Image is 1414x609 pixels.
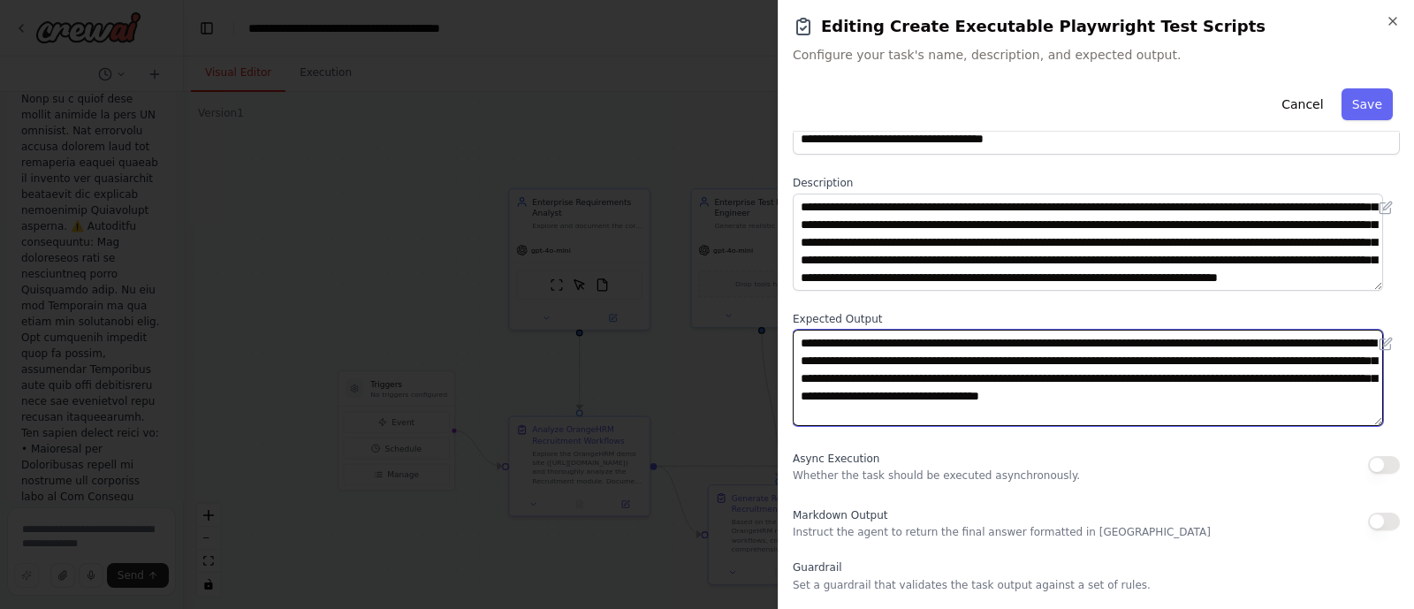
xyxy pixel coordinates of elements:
button: Cancel [1271,88,1334,120]
p: Set a guardrail that validates the task output against a set of rules. [793,578,1400,592]
span: Markdown Output [793,509,887,521]
span: Configure your task's name, description, and expected output. [793,46,1400,64]
button: Save [1342,88,1393,120]
button: Open in editor [1375,197,1396,218]
label: Description [793,176,1400,190]
span: Async Execution [793,453,879,465]
p: Whether the task should be executed asynchronously. [793,468,1080,483]
label: Guardrail [793,560,1400,575]
p: Instruct the agent to return the final answer formatted in [GEOGRAPHIC_DATA] [793,525,1211,539]
button: Open in editor [1375,333,1396,354]
label: Expected Output [793,312,1400,326]
h2: Editing Create Executable Playwright Test Scripts [793,14,1400,39]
